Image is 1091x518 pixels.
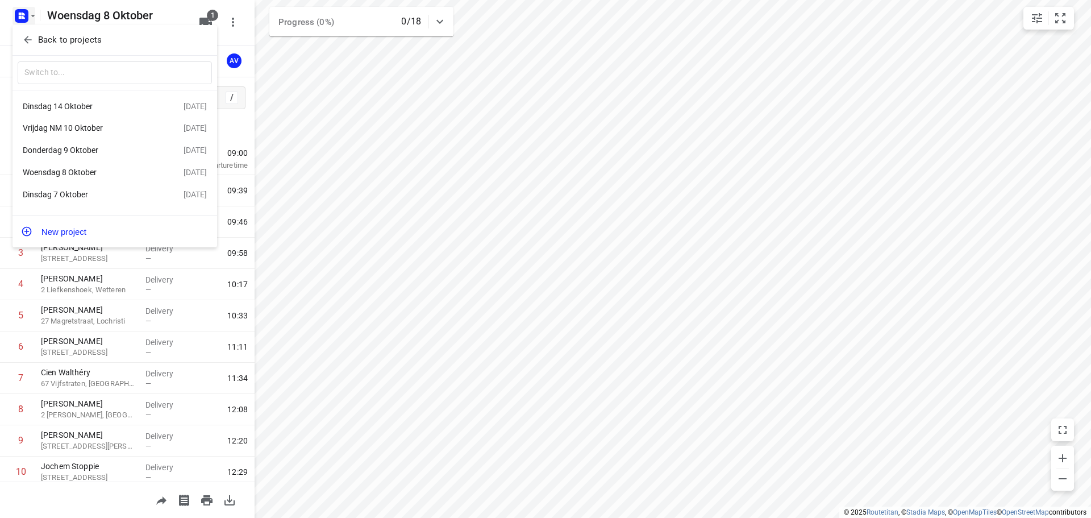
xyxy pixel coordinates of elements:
div: Woensdag 8 Oktober [23,168,153,177]
div: Vrijdag NM 10 Oktober [23,123,153,132]
div: [DATE] [184,123,207,132]
div: Donderdag 9 Oktober [23,146,153,155]
div: Donderdag 9 Oktober[DATE] [13,139,217,161]
div: Woensdag 8 Oktober[DATE] [13,161,217,184]
div: Dinsdag 14 Oktober [23,102,153,111]
div: Dinsdag 7 Oktober[DATE] [13,184,217,206]
div: Dinsdag 14 Oktober[DATE] [13,95,217,117]
p: Back to projects [38,34,102,47]
div: Dinsdag 7 Oktober [23,190,153,199]
div: [DATE] [184,168,207,177]
input: Switch to... [18,61,212,85]
button: Back to projects [18,31,212,49]
div: [DATE] [184,102,207,111]
div: [DATE] [184,190,207,199]
div: [DATE] [184,146,207,155]
div: Vrijdag NM 10 Oktober[DATE] [13,117,217,139]
button: New project [13,220,217,243]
